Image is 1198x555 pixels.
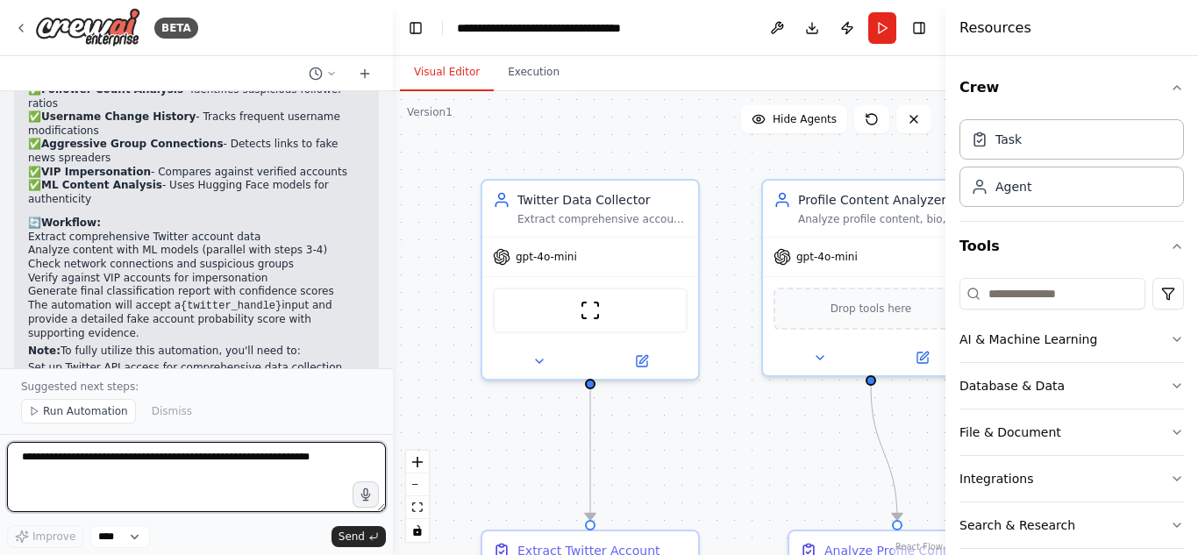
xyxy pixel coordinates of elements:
button: Send [332,526,386,547]
button: Open in side panel [873,347,972,368]
li: ✅ - Compares against verified accounts [28,166,365,180]
g: Edge from 0a29e9dc-2070-42c8-b6b2-5b6ed728637b to 40cc864b-e637-441c-9411-1018232fe057 [862,386,906,520]
span: Send [339,530,365,544]
li: Generate final classification report with confidence scores [28,285,365,299]
strong: Note: [28,345,61,357]
button: Click to speak your automation idea [353,481,379,508]
h4: Resources [959,18,1031,39]
button: toggle interactivity [406,519,429,542]
div: BETA [154,18,198,39]
button: Hide right sidebar [907,16,931,40]
button: zoom in [406,451,429,473]
div: Extract comprehensive account metadata from Twitter profiles including creation date, follower co... [517,212,688,226]
img: Logo [35,8,140,47]
li: Set up Twitter API access for comprehensive data collection [28,361,365,375]
button: Dismiss [143,399,201,423]
button: Execution [494,54,574,91]
button: Tools [959,222,1184,271]
button: Visual Editor [400,54,494,91]
strong: VIP Impersonation [41,166,151,178]
strong: Username Change History [41,110,196,123]
a: React Flow attribution [895,542,943,551]
li: ✅ - Detects links to fake news spreaders [28,138,365,165]
strong: Follower Count Analysis [41,83,183,96]
li: Check network connections and suspicious groups [28,258,365,272]
h2: 🔄 [28,217,365,231]
button: fit view [406,496,429,519]
p: To fully utilize this automation, you'll need to: [28,345,365,359]
button: Hide left sidebar [403,16,428,40]
button: AI & Machine Learning [959,317,1184,362]
div: Integrations [959,470,1033,487]
li: Analyze content with ML models (parallel with steps 3-4) [28,244,365,258]
span: Dismiss [152,404,192,418]
button: Switch to previous chat [302,63,344,84]
div: Crew [959,112,1184,221]
nav: breadcrumb [457,19,654,37]
button: zoom out [406,473,429,496]
span: gpt-4o-mini [516,250,577,264]
button: Crew [959,63,1184,112]
button: File & Document [959,409,1184,455]
div: Profile Content Analyzer [798,191,968,209]
button: Hide Agents [741,105,847,133]
div: Database & Data [959,377,1065,395]
span: Run Automation [43,404,128,418]
span: Drop tools here [831,300,912,317]
button: Run Automation [21,399,136,423]
button: Integrations [959,456,1184,502]
p: Suggested next steps: [21,380,372,394]
div: Profile Content AnalyzerAnalyze profile content, bio, and posting patterns using Hugging Face mod... [761,179,981,377]
span: Hide Agents [773,112,837,126]
div: Twitter Data CollectorExtract comprehensive account metadata from Twitter profiles including crea... [481,179,700,381]
button: Database & Data [959,363,1184,409]
div: Agent [995,178,1031,196]
li: Extract comprehensive Twitter account data [28,231,365,245]
span: Improve [32,530,75,544]
g: Edge from 1ca922aa-9edd-4771-b57c-eeb96caf3de3 to 96aecab9-5003-4ece-8ac7-f530b5872ecd [581,389,599,520]
button: Search & Research [959,502,1184,548]
button: Start a new chat [351,63,379,84]
li: ✅ - Uses Hugging Face models for authenticity [28,179,365,206]
strong: Aggressive Group Connections [41,138,224,150]
div: File & Document [959,423,1061,441]
li: ✅ - Tracks frequent username modifications [28,110,365,138]
div: Twitter Data Collector [517,191,688,209]
img: ScrapeWebsiteTool [580,300,601,321]
code: {twitter_handle} [181,300,282,312]
div: Version 1 [407,105,453,119]
li: Verify against VIP accounts for impersonation [28,272,365,286]
div: React Flow controls [406,451,429,542]
span: gpt-4o-mini [796,250,858,264]
p: The automation will accept a input and provide a detailed fake account probability score with sup... [28,299,365,341]
strong: Workflow: [41,217,101,229]
div: Search & Research [959,516,1075,534]
li: ✅ - Identifies suspicious follower ratios [28,83,365,110]
div: Analyze profile content, bio, and posting patterns using Hugging Face models to detect artificial... [798,212,968,226]
div: Task [995,131,1022,148]
button: Improve [7,525,83,548]
button: Open in side panel [592,351,691,372]
strong: ML Content Analysis [41,179,162,191]
div: AI & Machine Learning [959,331,1097,348]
